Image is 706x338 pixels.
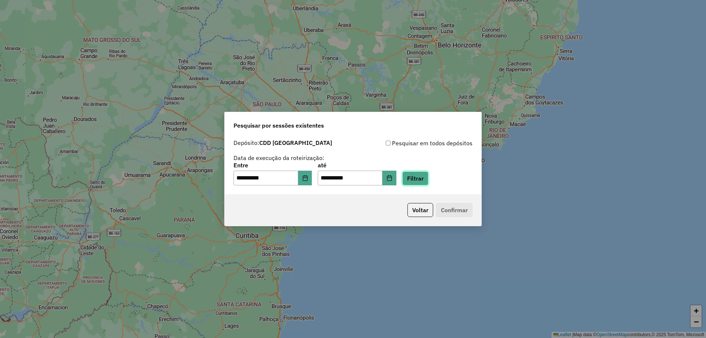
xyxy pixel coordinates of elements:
[233,138,332,147] label: Depósito:
[233,153,324,162] label: Data de execução da roteirização:
[407,203,433,217] button: Voltar
[298,171,312,185] button: Choose Date
[233,161,312,170] label: Entre
[259,139,332,146] strong: CDD [GEOGRAPHIC_DATA]
[382,171,396,185] button: Choose Date
[318,161,396,170] label: até
[353,139,473,147] div: Pesquisar em todos depósitos
[402,171,428,185] button: Filtrar
[233,121,324,130] span: Pesquisar por sessões existentes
